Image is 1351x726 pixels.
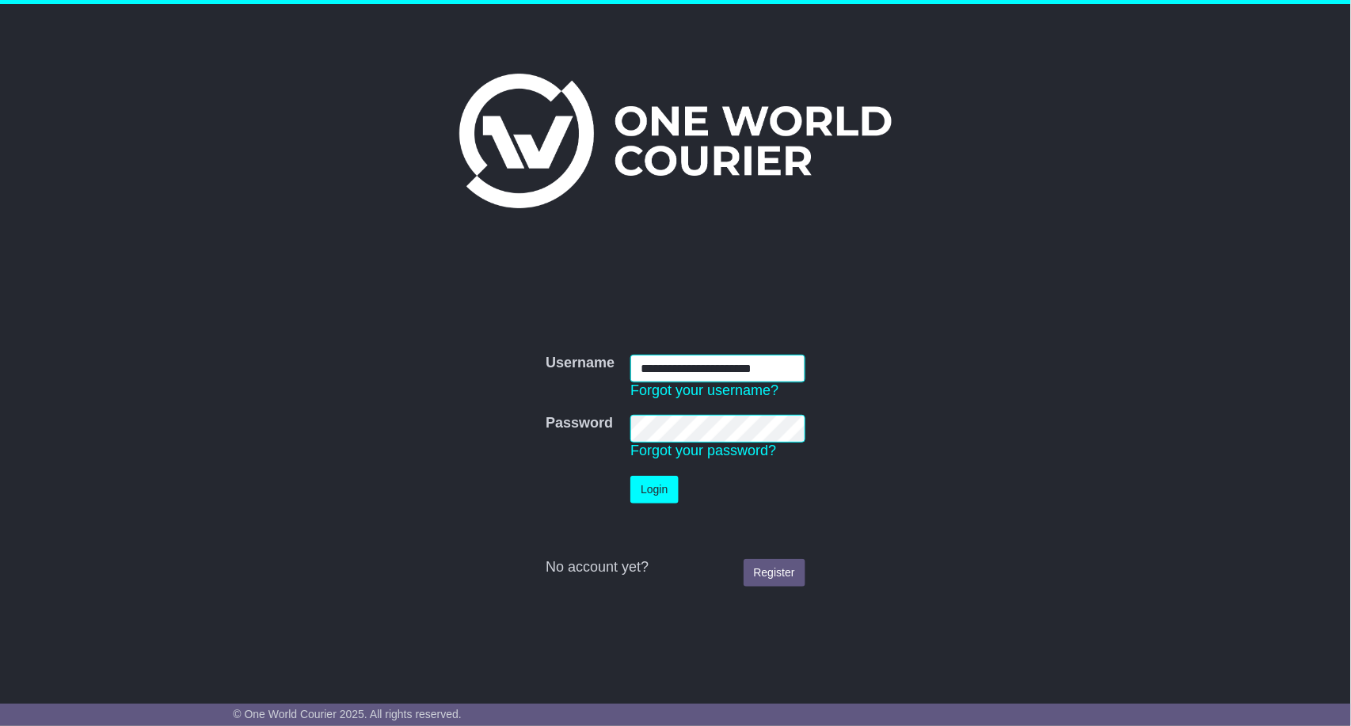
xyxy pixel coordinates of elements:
button: Login [630,476,678,504]
a: Forgot your password? [630,443,776,458]
div: No account yet? [546,559,805,576]
a: Register [744,559,805,587]
a: Forgot your username? [630,382,778,398]
span: © One World Courier 2025. All rights reserved. [233,708,462,720]
label: Password [546,415,613,432]
img: One World [459,74,892,208]
label: Username [546,355,615,372]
